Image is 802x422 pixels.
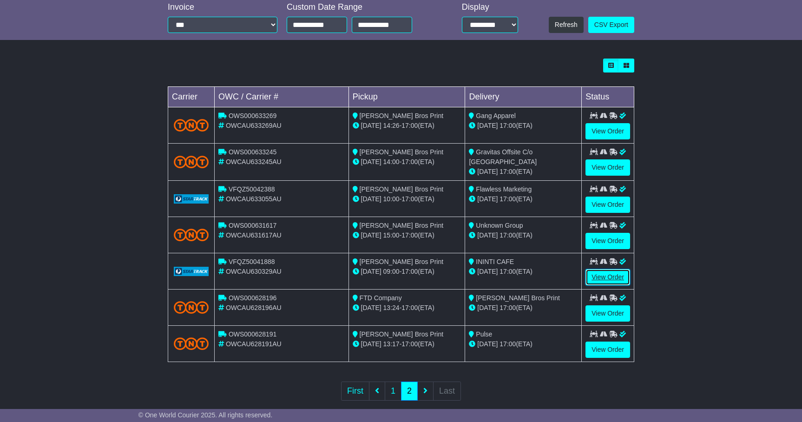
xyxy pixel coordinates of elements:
[229,258,275,265] span: VFQZ50041888
[401,122,418,129] span: 17:00
[174,119,209,132] img: TNT_Domestic.png
[361,158,381,165] span: [DATE]
[226,195,282,203] span: OWCAU633055AU
[401,158,418,165] span: 17:00
[361,231,381,239] span: [DATE]
[469,231,578,240] div: (ETA)
[361,304,381,311] span: [DATE]
[229,294,277,302] span: OWS000628196
[174,301,209,314] img: TNT_Domestic.png
[361,340,381,348] span: [DATE]
[353,267,461,277] div: - (ETA)
[500,268,516,275] span: 17:00
[476,258,514,265] span: ININTI CAFE
[229,112,277,119] span: OWS000633269
[469,303,578,313] div: (ETA)
[226,304,282,311] span: OWCAU628196AU
[476,222,523,229] span: Unknown Group
[469,267,578,277] div: (ETA)
[401,304,418,311] span: 17:00
[401,231,418,239] span: 17:00
[383,231,400,239] span: 15:00
[462,2,519,13] div: Display
[500,195,516,203] span: 17:00
[226,122,282,129] span: OWCAU633269AU
[229,330,277,338] span: OWS000628191
[465,87,582,107] td: Delivery
[476,112,516,119] span: Gang Apparel
[383,158,400,165] span: 14:00
[585,269,630,285] a: View Order
[549,17,584,33] button: Refresh
[385,382,401,401] a: 1
[360,294,402,302] span: FTD Company
[401,195,418,203] span: 17:00
[174,156,209,168] img: TNT_Domestic.png
[353,303,461,313] div: - (ETA)
[353,194,461,204] div: - (ETA)
[353,339,461,349] div: - (ETA)
[401,382,418,401] a: 2
[585,197,630,213] a: View Order
[383,268,400,275] span: 09:00
[469,121,578,131] div: (ETA)
[476,330,492,338] span: Pulse
[229,148,277,156] span: OWS000633245
[360,258,444,265] span: [PERSON_NAME] Bros Print
[500,304,516,311] span: 17:00
[215,87,349,107] td: OWC / Carrier #
[168,87,215,107] td: Carrier
[174,194,209,204] img: GetCarrierServiceLogo
[360,148,444,156] span: [PERSON_NAME] Bros Print
[138,411,273,419] span: © One World Courier 2025. All rights reserved.
[585,123,630,139] a: View Order
[469,148,537,165] span: Gravitas Offsite C/o [GEOGRAPHIC_DATA]
[401,340,418,348] span: 17:00
[361,122,381,129] span: [DATE]
[174,337,209,350] img: TNT_Domestic.png
[360,185,444,193] span: [PERSON_NAME] Bros Print
[353,157,461,167] div: - (ETA)
[229,185,275,193] span: VFQZ50042388
[500,168,516,175] span: 17:00
[341,382,369,401] a: First
[383,340,400,348] span: 13:17
[500,122,516,129] span: 17:00
[477,231,498,239] span: [DATE]
[383,304,400,311] span: 13:24
[500,340,516,348] span: 17:00
[360,112,444,119] span: [PERSON_NAME] Bros Print
[585,233,630,249] a: View Order
[469,167,578,177] div: (ETA)
[588,17,634,33] a: CSV Export
[383,195,400,203] span: 10:00
[168,2,277,13] div: Invoice
[477,168,498,175] span: [DATE]
[226,231,282,239] span: OWCAU631617AU
[353,121,461,131] div: - (ETA)
[353,231,461,240] div: - (ETA)
[469,339,578,349] div: (ETA)
[383,122,400,129] span: 14:26
[401,268,418,275] span: 17:00
[348,87,465,107] td: Pickup
[229,222,277,229] span: OWS000631617
[476,294,560,302] span: [PERSON_NAME] Bros Print
[360,222,444,229] span: [PERSON_NAME] Bros Print
[477,195,498,203] span: [DATE]
[226,340,282,348] span: OWCAU628191AU
[287,2,436,13] div: Custom Date Range
[174,267,209,276] img: GetCarrierServiceLogo
[361,195,381,203] span: [DATE]
[174,229,209,241] img: TNT_Domestic.png
[585,159,630,176] a: View Order
[477,122,498,129] span: [DATE]
[582,87,634,107] td: Status
[360,330,444,338] span: [PERSON_NAME] Bros Print
[477,340,498,348] span: [DATE]
[361,268,381,275] span: [DATE]
[469,194,578,204] div: (ETA)
[477,304,498,311] span: [DATE]
[585,305,630,322] a: View Order
[476,185,532,193] span: Flawless Marketing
